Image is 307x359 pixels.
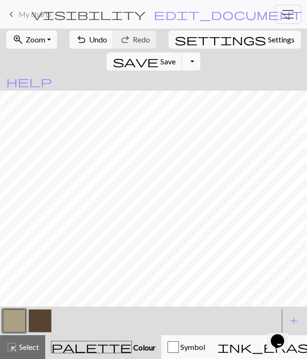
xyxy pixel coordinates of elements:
[6,6,51,22] a: My charts
[12,33,24,46] span: zoom_in
[26,35,45,44] span: Zoom
[31,8,146,21] span: visibility
[160,57,176,66] span: Save
[161,335,211,359] button: Symbol
[288,314,299,328] span: add
[89,35,107,44] span: Undo
[113,55,158,68] span: save
[268,34,295,45] span: Settings
[19,10,51,19] span: My charts
[132,343,156,352] span: Colour
[18,342,39,351] span: Select
[179,342,205,351] span: Symbol
[6,31,57,49] button: Zoom
[107,52,182,71] button: Save
[175,34,266,45] i: Settings
[69,31,114,49] button: Undo
[6,340,18,354] span: highlight_alt
[6,8,17,21] span: keyboard_arrow_left
[267,321,297,349] iframe: chat widget
[154,8,302,21] span: edit_document
[168,31,301,49] button: SettingsSettings
[6,75,52,88] span: help
[175,33,266,46] span: settings
[275,5,301,24] button: Toggle navigation
[76,33,87,46] span: undo
[45,335,161,359] button: Colour
[51,340,131,354] span: palette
